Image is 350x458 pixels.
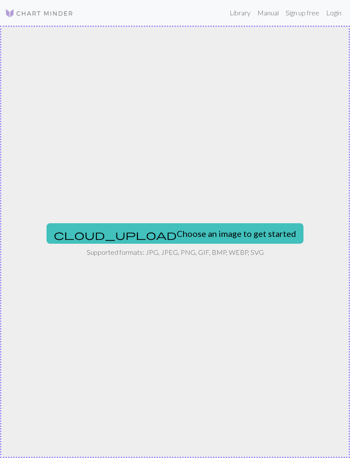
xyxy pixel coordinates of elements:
[323,4,345,21] a: Login
[282,4,323,21] a: Sign up free
[254,4,282,21] a: Manual
[47,223,303,244] button: Choose an image to get started
[226,4,254,21] a: Library
[54,229,177,241] span: cloud_upload
[5,8,73,18] img: Logo
[87,247,264,257] p: Supported formats: JPG, JPEG, PNG, GIF, BMP, WEBP, SVG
